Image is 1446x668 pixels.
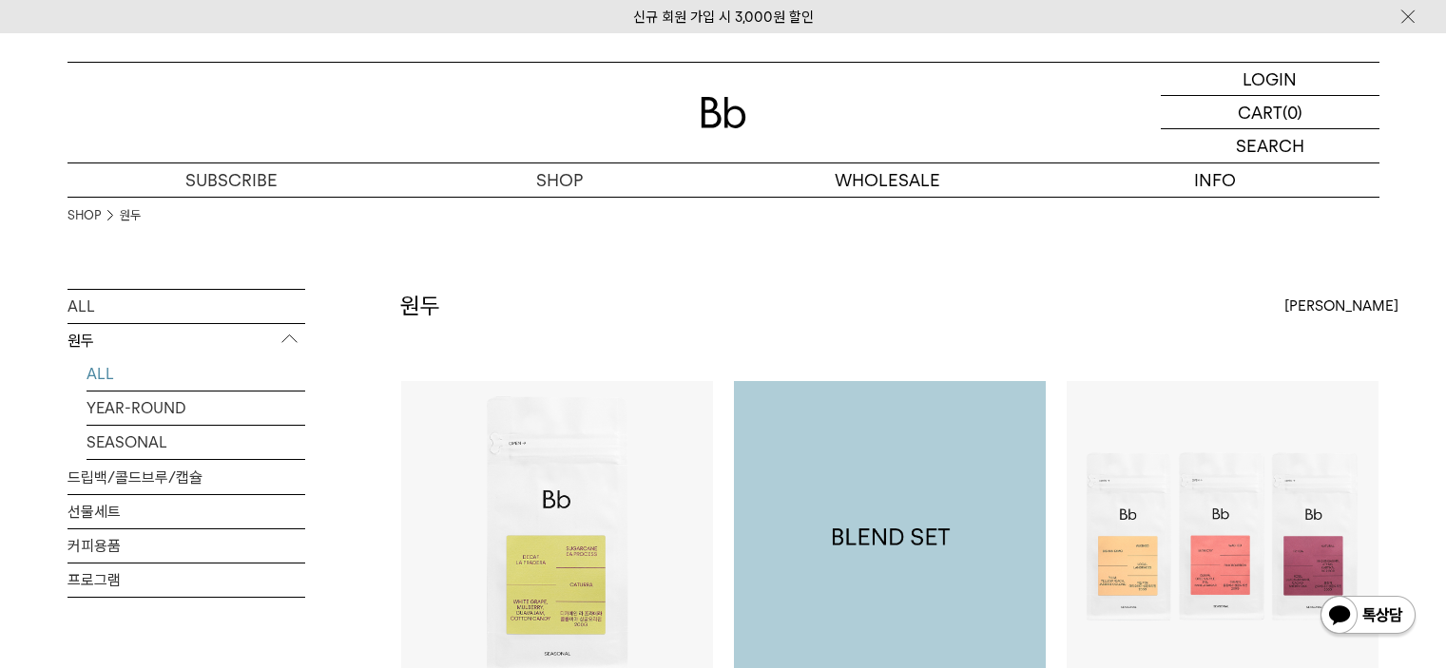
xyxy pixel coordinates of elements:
[67,324,305,358] p: 원두
[1051,163,1379,197] p: INFO
[67,495,305,528] a: 선물세트
[1282,96,1302,128] p: (0)
[1284,295,1398,317] span: [PERSON_NAME]
[87,426,305,459] a: SEASONAL
[723,163,1051,197] p: WHOLESALE
[1243,63,1297,95] p: LOGIN
[87,391,305,425] a: YEAR-ROUND
[1238,96,1282,128] p: CART
[400,290,440,322] h2: 원두
[1161,96,1379,129] a: CART (0)
[395,163,723,197] a: SHOP
[67,529,305,563] a: 커피용품
[1319,594,1417,639] img: 카카오톡 채널 1:1 채팅 버튼
[1161,63,1379,96] a: LOGIN
[67,290,305,323] a: ALL
[67,206,101,225] a: SHOP
[67,563,305,597] a: 프로그램
[67,461,305,494] a: 드립백/콜드브루/캡슐
[1236,129,1304,162] p: SEARCH
[87,357,305,391] a: ALL
[633,9,814,26] a: 신규 회원 가입 시 3,000원 할인
[67,163,395,197] a: SUBSCRIBE
[120,206,141,225] a: 원두
[701,97,746,128] img: 로고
